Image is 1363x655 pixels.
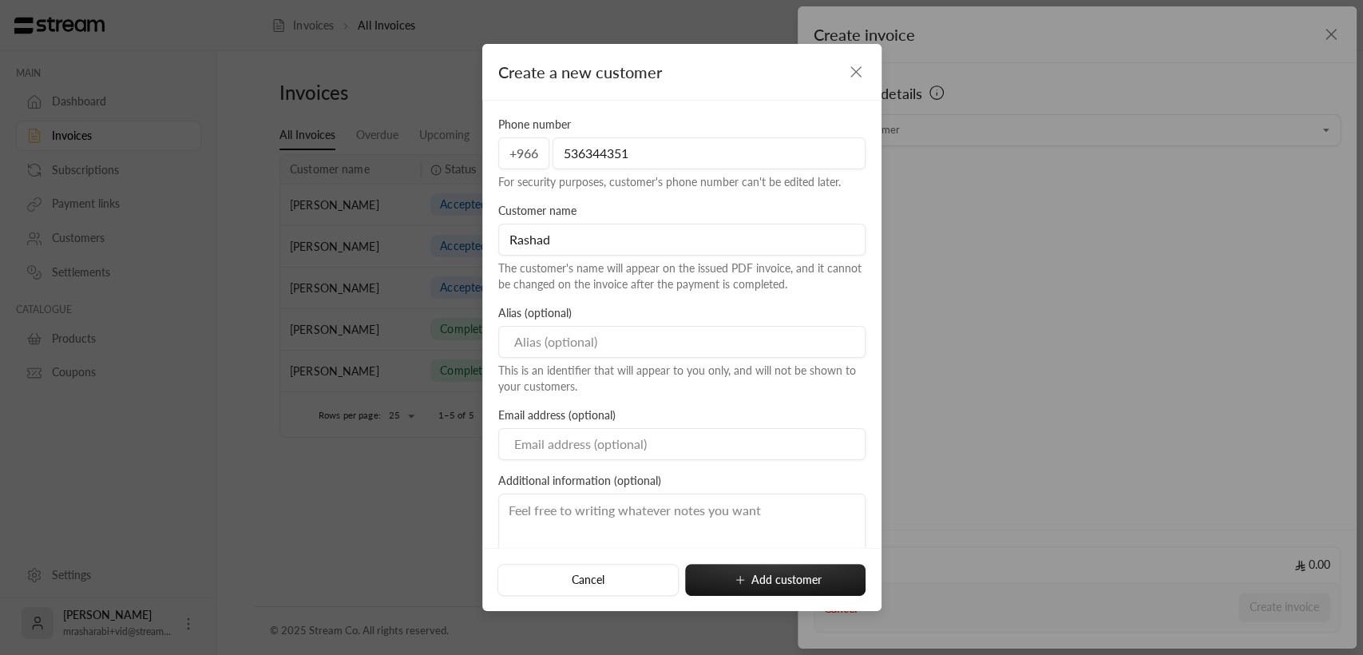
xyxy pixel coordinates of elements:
[498,305,572,321] label: Alias (optional)
[498,137,549,169] span: +966
[498,326,866,358] input: Alias (optional)
[553,137,866,169] input: Phone number
[685,564,866,596] button: Add customer
[498,203,577,219] label: Customer name
[498,407,616,423] label: Email address (optional)
[498,174,866,190] div: For security purposes, customer's phone number can't be edited later.
[498,363,866,395] div: This is an identifier that will appear to you only, and will not be shown to your customers.
[498,60,662,84] span: Create a new customer
[497,564,679,596] button: Cancel
[498,428,866,460] input: Email address (optional)
[498,224,866,256] input: Customer name
[498,473,661,489] label: Additional information (optional)
[498,260,866,292] div: The customer's name will appear on the issued PDF invoice, and it cannot be changed on the invoic...
[498,117,571,133] label: Phone number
